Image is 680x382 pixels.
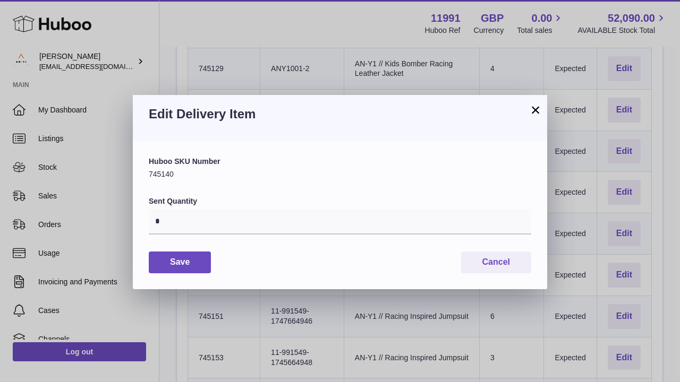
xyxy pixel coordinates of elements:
button: Save [149,251,211,273]
div: 745140 [149,157,531,179]
label: Sent Quantity [149,196,531,206]
button: × [529,103,542,116]
h3: Edit Delivery Item [149,106,531,123]
label: Huboo SKU Number [149,157,531,167]
button: Cancel [461,251,531,273]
